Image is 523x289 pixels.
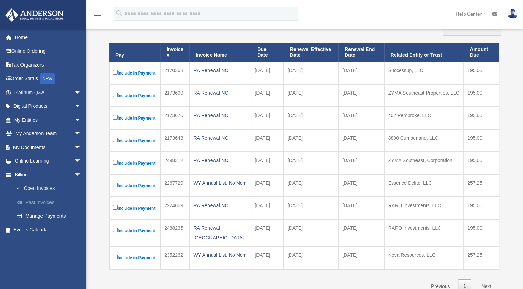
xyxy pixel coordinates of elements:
a: Manage Payments [10,209,92,223]
td: 2352262 [160,246,189,269]
td: 195.00 [464,62,499,84]
a: Order StatusNEW [5,72,92,86]
td: [DATE] [284,62,338,84]
th: Renewal End Date: activate to sort column ascending [338,43,384,62]
label: Include in Payment [113,159,157,167]
th: Invoice #: activate to sort column ascending [160,43,189,62]
td: [DATE] [284,152,338,174]
td: [DATE] [338,174,384,197]
label: Include in Payment [113,253,157,262]
i: search [115,9,123,17]
th: Invoice Name: activate to sort column ascending [189,43,251,62]
td: 2224669 [160,197,189,219]
td: [DATE] [251,246,284,269]
th: Related Entity or Trust: activate to sort column ascending [384,43,464,62]
th: Pay: activate to sort column descending [109,43,160,62]
td: 2173699 [160,84,189,107]
span: arrow_drop_down [74,127,88,141]
div: WY Annual List, No Nom [193,250,247,260]
td: 2498312 [160,152,189,174]
td: [DATE] [338,152,384,174]
label: Include in Payment [113,114,157,122]
div: RA Renewal NC [193,88,247,98]
td: 8800 Cumberland, LLC [384,129,464,152]
div: RA Renewal NC [193,156,247,165]
td: 195.00 [464,197,499,219]
td: Nova Resources, LLC [384,246,464,269]
td: [DATE] [251,62,284,84]
label: Include in Payment [113,181,157,190]
td: [DATE] [338,107,384,129]
a: Tax Organizers [5,58,92,72]
td: [DATE] [284,107,338,129]
th: Due Date: activate to sort column ascending [251,43,284,62]
td: [DATE] [251,107,284,129]
td: 257.25 [464,246,499,269]
td: 2170368 [160,62,189,84]
td: 2267729 [160,174,189,197]
td: [DATE] [251,197,284,219]
td: ZYMA Southeast Properties, LLC [384,84,464,107]
th: Amount Due: activate to sort column ascending [464,43,499,62]
a: $Open Invoices [10,182,88,196]
span: arrow_drop_down [74,99,88,114]
input: Include in Payment [113,70,118,75]
td: RARO Investments, LLC [384,197,464,219]
a: Home [5,30,92,44]
td: [DATE] [251,129,284,152]
input: Include in Payment [113,93,118,97]
th: Renewal Effective Date: activate to sort column ascending [284,43,338,62]
a: Digital Productsarrow_drop_down [5,99,92,113]
input: Include in Payment [113,138,118,142]
div: RA Renewal [GEOGRAPHIC_DATA] [193,223,247,243]
a: Platinum Q&Aarrow_drop_down [5,86,92,99]
img: User Pic [507,9,518,19]
div: WY Annual List, No Nom [193,178,247,188]
td: 195.00 [464,129,499,152]
a: My Entitiesarrow_drop_down [5,113,92,127]
td: [DATE] [338,246,384,269]
td: [DATE] [338,62,384,84]
label: Include in Payment [113,69,157,77]
a: My Documentsarrow_drop_down [5,140,92,154]
span: arrow_drop_down [74,168,88,182]
a: Past Invoices [10,195,92,209]
a: My Anderson Teamarrow_drop_down [5,127,92,141]
td: Essence Delite, LLC [384,174,464,197]
td: ZYMA Southeast, Corporation [384,152,464,174]
td: [DATE] [284,174,338,197]
td: [DATE] [338,84,384,107]
input: Include in Payment [113,183,118,187]
label: Include in Payment [113,226,157,235]
td: [DATE] [251,152,284,174]
div: RA Renewal NC [193,65,247,75]
td: 195.00 [464,152,499,174]
span: arrow_drop_down [74,113,88,127]
td: Successup, LLC [384,62,464,84]
td: [DATE] [284,84,338,107]
img: Anderson Advisors Platinum Portal [3,8,66,22]
td: 195.00 [464,84,499,107]
label: Include in Payment [113,204,157,212]
td: 2173676 [160,107,189,129]
input: Include in Payment [113,205,118,210]
a: menu [93,12,102,18]
td: [DATE] [284,129,338,152]
td: 257.25 [464,174,499,197]
td: [DATE] [338,129,384,152]
input: Include in Payment [113,160,118,165]
div: RA Renewal NC [193,111,247,120]
span: $ [20,184,24,193]
td: [DATE] [251,219,284,246]
a: Events Calendar [5,223,92,237]
div: RA Renewal NC [193,201,247,210]
td: [DATE] [284,246,338,269]
label: Include in Payment [113,91,157,100]
input: Include in Payment [113,255,118,259]
span: arrow_drop_down [74,154,88,168]
td: [DATE] [284,219,338,246]
td: 195.00 [464,107,499,129]
a: Online Ordering [5,44,92,58]
input: Include in Payment [113,115,118,120]
span: arrow_drop_down [74,140,88,155]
